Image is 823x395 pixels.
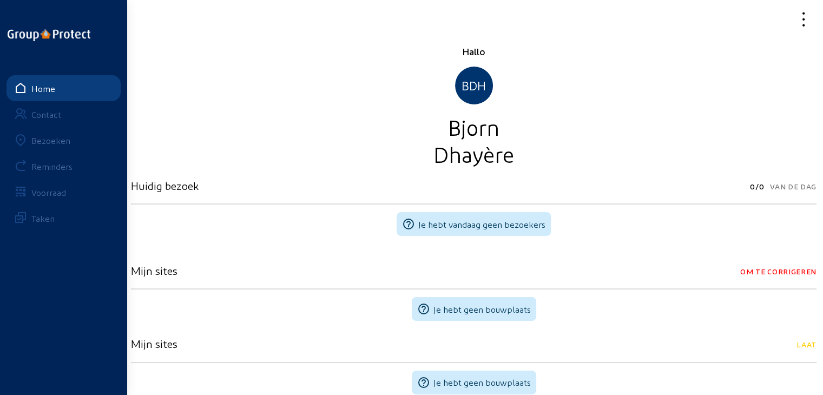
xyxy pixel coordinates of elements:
span: Je hebt geen bouwplaats [433,377,531,387]
div: Voorraad [31,187,66,198]
span: 0/0 [750,179,765,194]
mat-icon: help_outline [417,302,430,315]
div: Reminders [31,161,73,172]
mat-icon: help_outline [417,376,430,389]
span: Van de dag [770,179,817,194]
img: logo-oneline.png [8,29,90,41]
div: Dhayère [131,140,817,167]
a: Taken [6,205,121,231]
h3: Mijn sites [131,264,177,277]
div: Bezoeken [31,135,70,146]
a: Home [6,75,121,101]
div: Bjorn [131,113,817,140]
div: BDH [455,67,493,104]
span: Je hebt geen bouwplaats [433,304,531,314]
div: Home [31,83,55,94]
a: Bezoeken [6,127,121,153]
h3: Mijn sites [131,337,177,350]
a: Voorraad [6,179,121,205]
mat-icon: help_outline [402,218,415,231]
span: Om te corrigeren [740,264,817,279]
span: Laat [796,337,817,352]
h3: Huidig bezoek [131,179,199,192]
div: Hallo [131,45,817,58]
a: Contact [6,101,121,127]
span: Je hebt vandaag geen bezoekers [418,219,545,229]
div: Taken [31,213,55,223]
div: Contact [31,109,61,120]
a: Reminders [6,153,121,179]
